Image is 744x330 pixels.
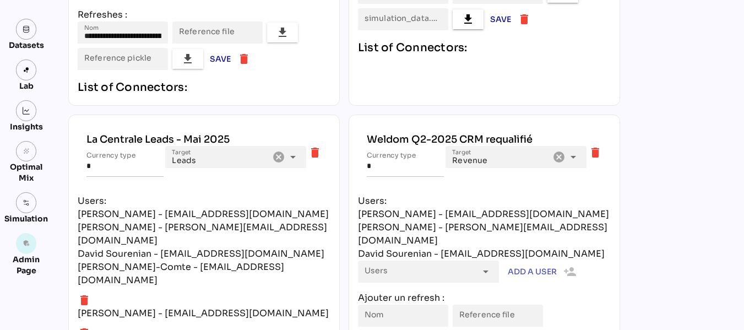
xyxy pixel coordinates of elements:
[86,133,322,146] div: La Centrale Leads - Mai 2025
[23,240,30,247] i: admin_panel_settings
[358,247,605,261] div: David Sourenian - [EMAIL_ADDRESS][DOMAIN_NAME]
[589,146,602,159] i: delete
[506,261,579,283] button: Add a user
[518,13,531,26] i: delete
[237,52,251,66] i: delete
[452,155,487,165] span: Revenue
[358,39,611,57] div: List of Connectors:
[4,161,48,183] div: Optimal Mix
[479,265,492,278] i: arrow_drop_down
[78,247,324,261] div: David Sourenian - [EMAIL_ADDRESS][DOMAIN_NAME]
[172,155,196,165] span: Leads
[358,194,611,208] div: Users:
[78,261,330,287] div: [PERSON_NAME]-Comte - [EMAIL_ADDRESS][DOMAIN_NAME]
[567,150,580,164] i: arrow_drop_down
[181,52,194,66] i: file_download
[78,79,330,96] div: List of Connectors:
[276,26,289,39] i: file_download
[23,66,30,74] img: lab.svg
[23,25,30,33] img: data.svg
[4,254,48,276] div: Admin Page
[4,213,48,224] div: Simulation
[23,148,30,155] i: grain
[208,50,233,68] button: Save
[23,199,30,207] img: settings.svg
[358,291,611,305] div: Ajouter un refresh :
[84,21,161,44] input: Nom
[365,305,442,327] input: Nom
[78,208,329,221] div: [PERSON_NAME] - [EMAIL_ADDRESS][DOMAIN_NAME]
[9,40,44,51] div: Datasets
[367,133,602,146] div: Weldom Q2-2025 CRM requalifié
[272,150,285,164] i: Clear
[78,307,329,320] div: [PERSON_NAME] - [EMAIL_ADDRESS][DOMAIN_NAME]
[367,146,444,177] input: Currency type
[78,221,330,247] div: [PERSON_NAME] - [PERSON_NAME][EMAIL_ADDRESS][DOMAIN_NAME]
[488,10,513,28] button: Save
[78,8,330,21] div: Refreshes :
[461,13,475,26] i: file_download
[358,208,609,221] div: [PERSON_NAME] - [EMAIL_ADDRESS][DOMAIN_NAME]
[508,265,557,278] span: Add a user
[490,13,511,26] span: Save
[78,294,91,307] i: delete
[552,150,566,164] i: Clear
[358,221,611,247] div: [PERSON_NAME] - [PERSON_NAME][EMAIL_ADDRESS][DOMAIN_NAME]
[86,146,164,177] input: Currency type
[10,121,43,132] div: Insights
[308,146,322,159] i: delete
[78,194,330,208] div: Users:
[557,265,577,278] i: person_add
[286,150,300,164] i: arrow_drop_down
[23,107,30,115] img: graph.svg
[14,80,39,91] div: Lab
[210,52,231,66] span: Save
